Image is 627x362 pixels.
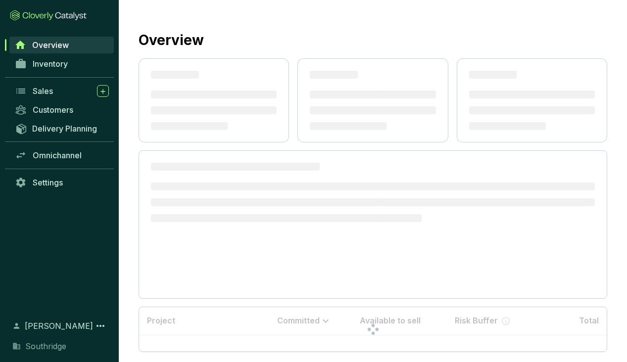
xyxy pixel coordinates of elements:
[33,150,82,160] span: Omnichannel
[32,124,97,134] span: Delivery Planning
[25,340,66,352] span: Southridge
[25,320,93,332] span: [PERSON_NAME]
[33,105,73,115] span: Customers
[10,55,114,72] a: Inventory
[10,174,114,191] a: Settings
[139,30,204,50] h2: Overview
[32,40,69,50] span: Overview
[10,147,114,164] a: Omnichannel
[9,37,114,53] a: Overview
[10,83,114,99] a: Sales
[10,101,114,118] a: Customers
[33,86,53,96] span: Sales
[10,120,114,136] a: Delivery Planning
[33,178,63,187] span: Settings
[33,59,68,69] span: Inventory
